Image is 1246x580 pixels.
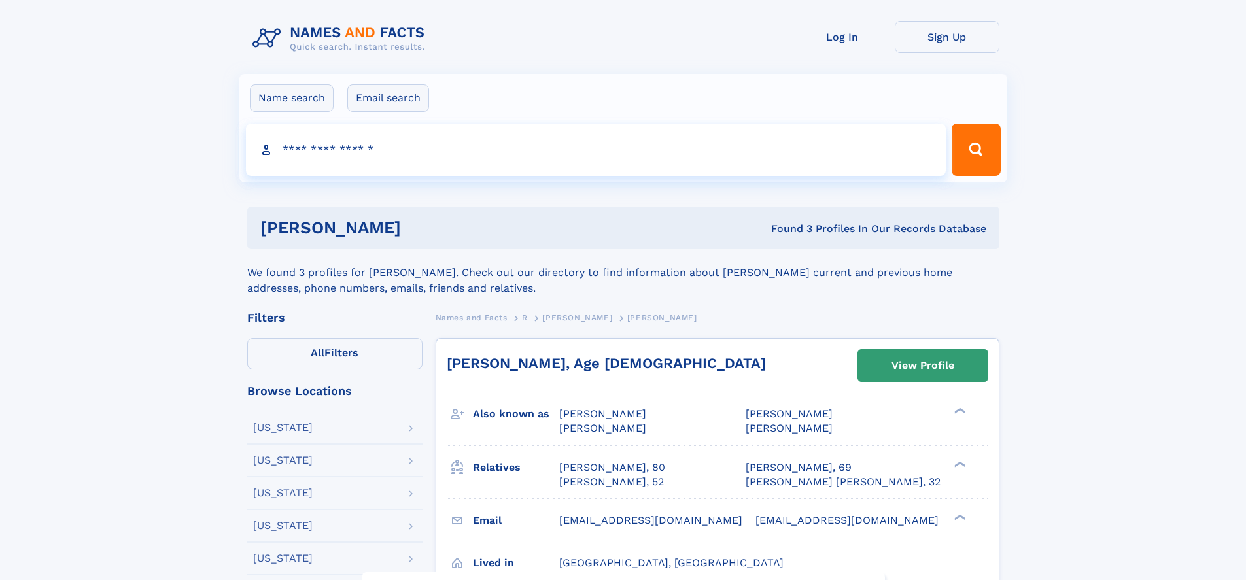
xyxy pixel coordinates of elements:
button: Search Button [952,124,1000,176]
span: [PERSON_NAME] [542,313,612,322]
label: Email search [347,84,429,112]
div: Filters [247,312,423,324]
span: [PERSON_NAME] [559,407,646,420]
input: search input [246,124,946,176]
a: [PERSON_NAME], 80 [559,460,665,475]
div: We found 3 profiles for [PERSON_NAME]. Check out our directory to find information about [PERSON_... [247,249,999,296]
a: Names and Facts [436,309,508,326]
span: [GEOGRAPHIC_DATA], [GEOGRAPHIC_DATA] [559,556,784,569]
h3: Relatives [473,456,559,479]
span: All [311,347,324,359]
a: R [522,309,528,326]
a: [PERSON_NAME], 52 [559,475,664,489]
div: Browse Locations [247,385,423,397]
h1: [PERSON_NAME] [260,220,586,236]
a: View Profile [858,350,988,381]
a: Sign Up [895,21,999,53]
div: ❯ [951,460,967,468]
h3: Also known as [473,403,559,425]
a: [PERSON_NAME] [542,309,612,326]
div: [US_STATE] [253,422,313,433]
div: [US_STATE] [253,553,313,564]
span: [EMAIL_ADDRESS][DOMAIN_NAME] [559,514,742,526]
span: [PERSON_NAME] [627,313,697,322]
h3: Lived in [473,552,559,574]
span: [PERSON_NAME] [746,422,833,434]
a: [PERSON_NAME], Age [DEMOGRAPHIC_DATA] [447,355,766,371]
div: [US_STATE] [253,520,313,531]
a: [PERSON_NAME], 69 [746,460,852,475]
div: View Profile [891,350,954,381]
label: Name search [250,84,334,112]
a: [PERSON_NAME] [PERSON_NAME], 32 [746,475,941,489]
span: [PERSON_NAME] [746,407,833,420]
div: ❯ [951,407,967,415]
div: Found 3 Profiles In Our Records Database [586,222,986,236]
span: [PERSON_NAME] [559,422,646,434]
span: [EMAIL_ADDRESS][DOMAIN_NAME] [755,514,939,526]
div: [US_STATE] [253,488,313,498]
span: R [522,313,528,322]
label: Filters [247,338,423,369]
img: Logo Names and Facts [247,21,436,56]
div: ❯ [951,513,967,521]
div: [US_STATE] [253,455,313,466]
a: Log In [790,21,895,53]
h3: Email [473,509,559,532]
